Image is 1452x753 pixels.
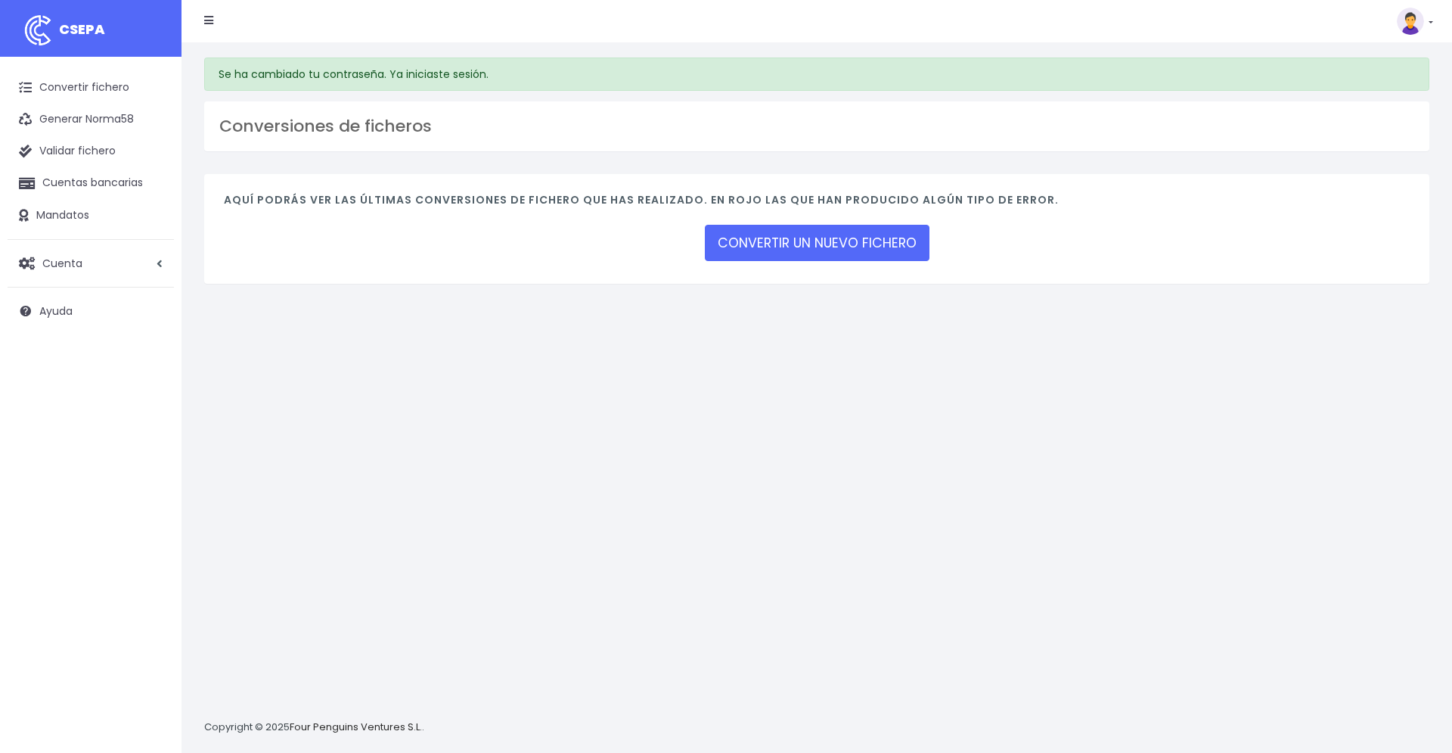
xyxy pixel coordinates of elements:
a: Four Penguins Ventures S.L. [290,720,422,734]
a: Cuenta [8,247,174,279]
a: Mandatos [8,200,174,232]
a: CONVERTIR UN NUEVO FICHERO [705,225,929,261]
span: Ayuda [39,303,73,319]
a: Cuentas bancarias [8,167,174,199]
div: Se ha cambiado tu contraseña. Ya iniciaste sesión. [204,58,1429,91]
a: Convertir fichero [8,72,174,104]
span: CSEPA [59,20,105,39]
a: Ayuda [8,295,174,327]
img: profile [1397,8,1424,35]
img: logo [19,11,57,49]
h4: Aquí podrás ver las últimas conversiones de fichero que has realizado. En rojo las que han produc... [224,194,1410,214]
p: Copyright © 2025 . [204,720,424,736]
a: Generar Norma58 [8,104,174,135]
a: Validar fichero [8,135,174,167]
span: Cuenta [42,255,82,270]
h3: Conversiones de ficheros [219,117,1414,136]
